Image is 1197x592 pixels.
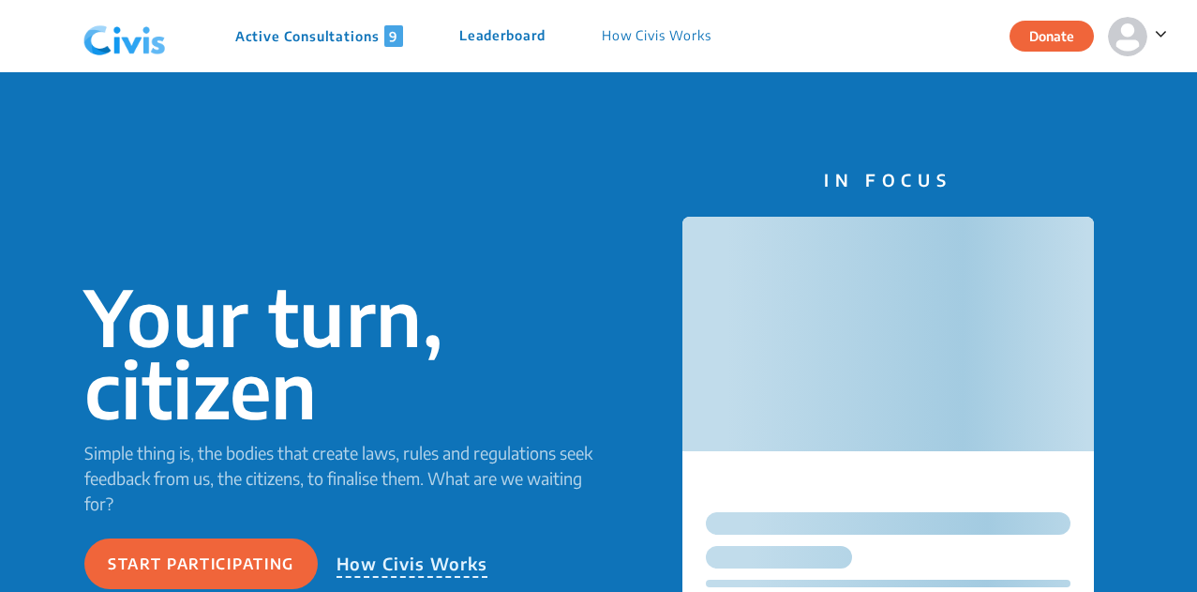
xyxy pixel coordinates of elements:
[84,539,318,589] button: Start participating
[602,25,711,47] p: How Civis Works
[84,440,599,516] p: Simple thing is, the bodies that create laws, rules and regulations seek feedback from us, the ci...
[459,25,546,47] p: Leaderboard
[84,281,599,425] p: Your turn, citizen
[1108,17,1147,56] img: person-default.svg
[682,167,1094,192] p: IN FOCUS
[337,551,488,578] p: How Civis Works
[235,25,403,47] p: Active Consultations
[1010,25,1108,44] a: Donate
[76,8,173,65] img: navlogo.png
[1010,21,1094,52] button: Donate
[384,25,403,47] span: 9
